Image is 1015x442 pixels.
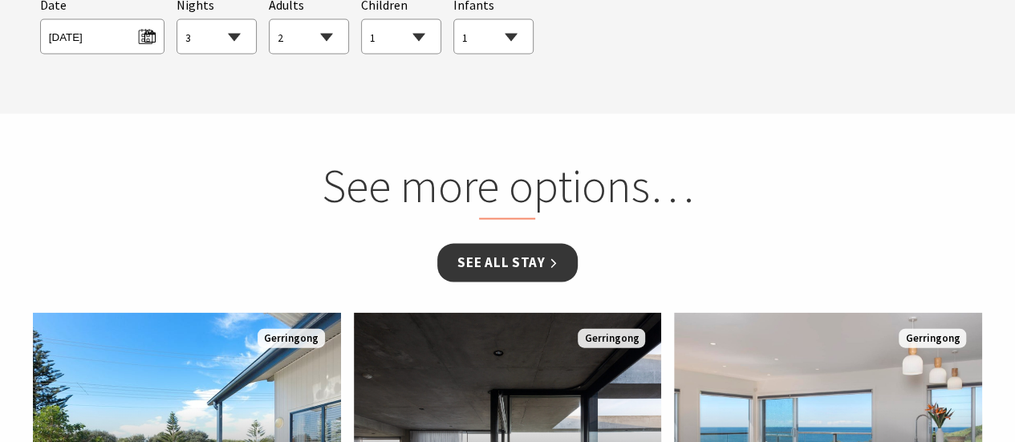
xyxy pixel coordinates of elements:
span: [DATE] [49,24,156,46]
h2: See more options… [201,158,814,221]
span: Gerringong [258,329,325,349]
a: See all Stay [437,244,577,282]
span: Gerringong [899,329,966,349]
span: Gerringong [578,329,645,349]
